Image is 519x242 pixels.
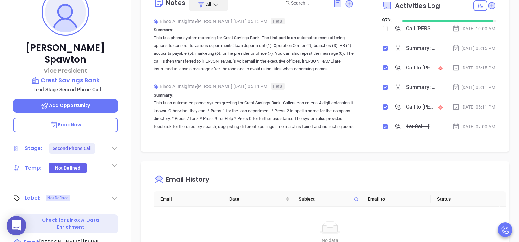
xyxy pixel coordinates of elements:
[154,84,159,89] img: svg%3e
[13,42,118,66] p: [PERSON_NAME] Spawton
[406,63,435,73] div: Call to [PERSON_NAME]
[452,45,495,52] div: [DATE] 05:15 PM
[194,19,197,24] span: ●
[154,82,354,91] div: Binox AI Insights [PERSON_NAME] | [DATE] 05:11 PM
[452,64,495,71] div: [DATE] 05:15 PM
[154,191,223,207] th: Email
[271,83,285,90] span: Beta
[271,18,285,24] span: Beta
[406,122,435,131] div: 1st Call - [GEOGRAPHIC_DATA] Mortgage
[25,193,40,203] div: Label:
[452,84,495,91] div: [DATE] 05:11 PM
[16,85,118,94] p: Lead Stage: Second Phone Call
[406,24,435,34] div: Call [PERSON_NAME] to follow up
[299,195,351,203] span: Subject
[28,217,113,231] p: Check for Binox AI Data Enrichment
[382,17,394,24] div: 97 %
[166,176,209,185] div: Email History
[154,93,174,98] b: Summary:
[406,83,435,92] div: Summary: This is an automated phone system greeting for Crest Savings Bank. Callers can enter a 4...
[406,102,435,112] div: Call to [PERSON_NAME]
[154,19,159,24] img: svg%3e
[154,34,354,73] p: This is a phone system recording for Crest Savings Bank. The first part is an automated menu offe...
[154,16,354,26] div: Binox AI Insights [PERSON_NAME] | [DATE] 05:15 PM
[452,25,495,32] div: [DATE] 10:00 AM
[13,66,118,75] p: Vice President
[50,121,82,128] span: Book Now
[395,2,440,9] span: Activities Log
[206,1,211,8] span: All
[154,99,354,138] p: This is an automated phone system greeting for Crest Savings Bank. Callers can enter a 4-digit ex...
[223,191,292,207] th: Date
[431,191,500,207] th: Status
[47,194,69,202] span: Not Defined
[194,84,197,89] span: ●
[229,195,284,203] span: Date
[25,163,42,173] div: Temp:
[55,163,80,173] div: Not Defined
[452,123,495,130] div: [DATE] 07:00 AM
[406,43,435,53] div: Summary: This is a phone system recording for Crest Savings Bank. The first part is an automated ...
[13,76,118,85] a: Crest Savings Bank
[452,103,495,111] div: [DATE] 05:11 PM
[53,143,92,154] div: Second Phone Call
[25,144,42,153] div: Stage:
[361,191,431,207] th: Email to
[154,27,174,32] b: Summary:
[41,102,90,109] span: Add Opportunity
